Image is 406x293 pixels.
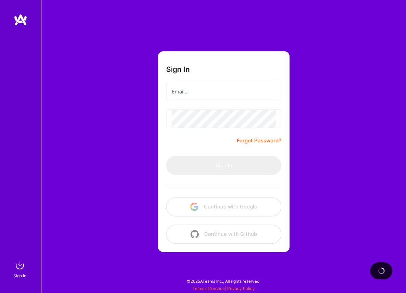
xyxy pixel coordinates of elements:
img: icon [190,230,199,238]
button: Sign In [166,156,281,175]
img: icon [190,203,198,211]
a: sign inSign In [14,258,27,279]
a: Terms of Service [193,286,225,291]
img: logo [14,14,27,26]
button: Continue with Github [166,225,281,244]
div: Sign In [13,272,26,279]
div: © 2025 ATeams Inc., All rights reserved. [41,272,406,290]
a: Forgot Password? [237,137,281,145]
img: sign in [13,258,27,272]
img: loading [378,267,385,274]
span: | [193,286,255,291]
h3: Sign In [166,65,190,74]
a: Privacy Policy [227,286,255,291]
button: Continue with Google [166,197,281,216]
input: Email... [172,83,276,100]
